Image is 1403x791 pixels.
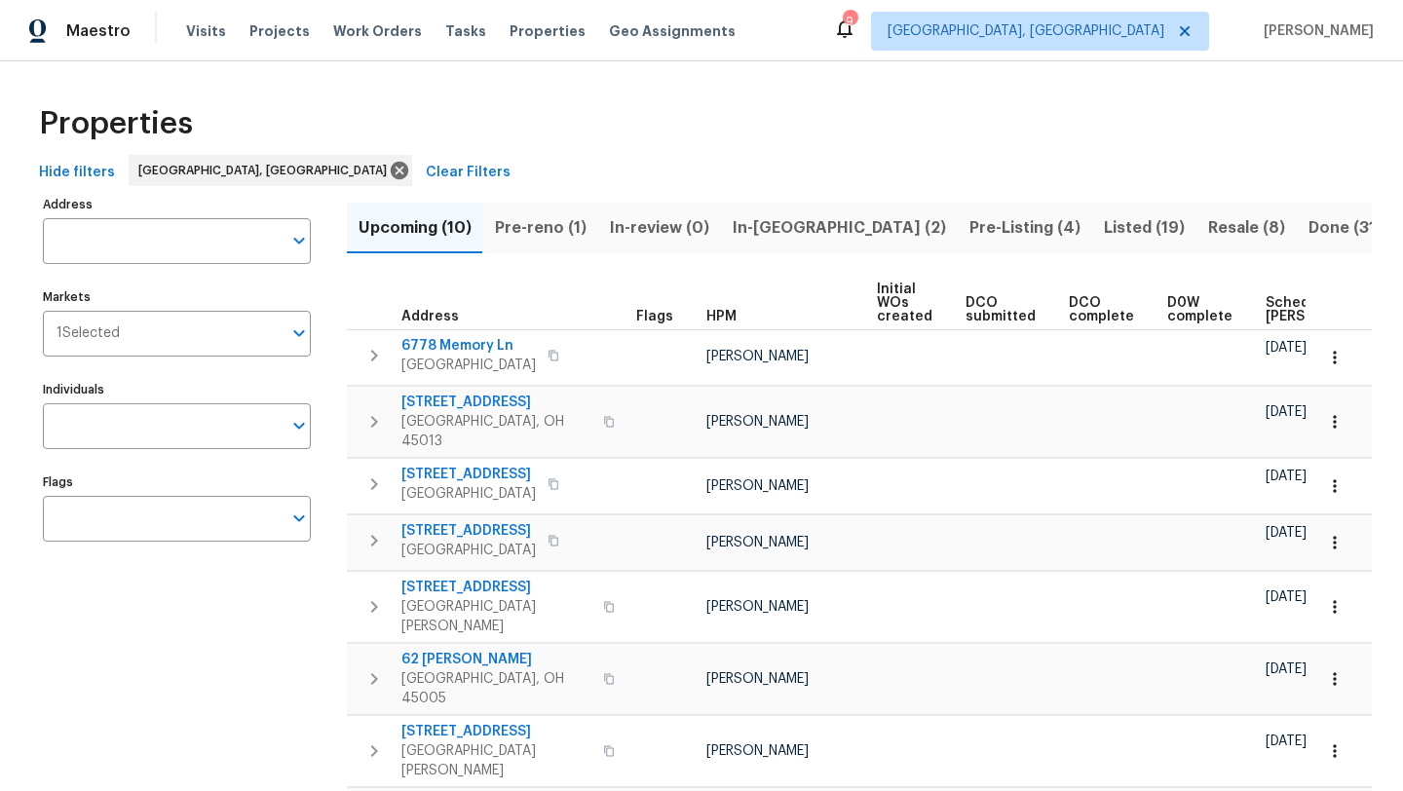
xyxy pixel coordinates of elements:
[43,476,311,488] label: Flags
[285,412,313,439] button: Open
[66,21,131,41] span: Maestro
[359,214,472,242] span: Upcoming (10)
[43,199,311,210] label: Address
[706,479,809,493] span: [PERSON_NAME]
[39,161,115,185] span: Hide filters
[285,227,313,254] button: Open
[1308,214,1388,242] span: Done (311)
[1069,296,1134,323] span: DCO complete
[843,12,856,31] div: 9
[966,296,1036,323] span: DCO submitted
[969,214,1081,242] span: Pre-Listing (4)
[1266,590,1307,604] span: [DATE]
[1266,470,1307,483] span: [DATE]
[426,161,511,185] span: Clear Filters
[401,484,536,504] span: [GEOGRAPHIC_DATA]
[733,214,946,242] span: In-[GEOGRAPHIC_DATA] (2)
[706,415,809,429] span: [PERSON_NAME]
[609,21,736,41] span: Geo Assignments
[706,350,809,363] span: [PERSON_NAME]
[401,541,536,560] span: [GEOGRAPHIC_DATA]
[610,214,709,242] span: In-review (0)
[1266,662,1307,676] span: [DATE]
[706,536,809,549] span: [PERSON_NAME]
[706,600,809,614] span: [PERSON_NAME]
[1266,734,1307,748] span: [DATE]
[401,465,536,484] span: [STREET_ADDRESS]
[401,412,591,451] span: [GEOGRAPHIC_DATA], OH 45013
[706,672,809,686] span: [PERSON_NAME]
[401,336,536,356] span: 6778 Memory Ln
[445,24,486,38] span: Tasks
[1167,296,1232,323] span: D0W complete
[510,21,586,41] span: Properties
[43,384,311,395] label: Individuals
[401,741,591,780] span: [GEOGRAPHIC_DATA][PERSON_NAME]
[401,722,591,741] span: [STREET_ADDRESS]
[1104,214,1185,242] span: Listed (19)
[706,310,737,323] span: HPM
[877,282,932,323] span: Initial WOs created
[401,521,536,541] span: [STREET_ADDRESS]
[333,21,422,41] span: Work Orders
[1256,21,1374,41] span: [PERSON_NAME]
[401,597,591,636] span: [GEOGRAPHIC_DATA][PERSON_NAME]
[401,393,591,412] span: [STREET_ADDRESS]
[186,21,226,41] span: Visits
[285,320,313,347] button: Open
[636,310,673,323] span: Flags
[888,21,1164,41] span: [GEOGRAPHIC_DATA], [GEOGRAPHIC_DATA]
[401,669,591,708] span: [GEOGRAPHIC_DATA], OH 45005
[57,325,120,342] span: 1 Selected
[1266,296,1376,323] span: Scheduled [PERSON_NAME]
[401,310,459,323] span: Address
[401,578,591,597] span: [STREET_ADDRESS]
[401,356,536,375] span: [GEOGRAPHIC_DATA]
[43,291,311,303] label: Markets
[1266,526,1307,540] span: [DATE]
[1266,405,1307,419] span: [DATE]
[418,155,518,191] button: Clear Filters
[249,21,310,41] span: Projects
[138,161,395,180] span: [GEOGRAPHIC_DATA], [GEOGRAPHIC_DATA]
[401,650,591,669] span: 62 [PERSON_NAME]
[495,214,587,242] span: Pre-reno (1)
[129,155,412,186] div: [GEOGRAPHIC_DATA], [GEOGRAPHIC_DATA]
[31,155,123,191] button: Hide filters
[706,744,809,758] span: [PERSON_NAME]
[1266,341,1307,355] span: [DATE]
[285,505,313,532] button: Open
[39,114,193,133] span: Properties
[1208,214,1285,242] span: Resale (8)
